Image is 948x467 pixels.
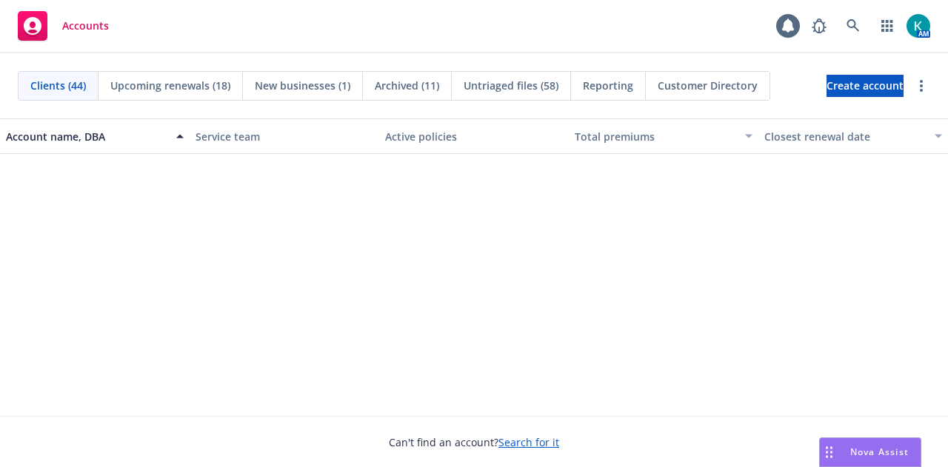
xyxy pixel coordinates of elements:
span: Customer Directory [658,78,758,93]
a: Report a Bug [804,11,834,41]
div: Drag to move [820,438,838,466]
a: Search for it [498,435,559,449]
div: Account name, DBA [6,129,167,144]
span: Can't find an account? [389,434,559,450]
span: Reporting [583,78,633,93]
a: Accounts [12,5,115,47]
button: Active policies [379,118,569,154]
a: Switch app [872,11,902,41]
span: Upcoming renewals (18) [110,78,230,93]
button: Nova Assist [819,437,921,467]
span: Nova Assist [850,446,909,458]
span: Untriaged files (58) [464,78,558,93]
a: Create account [827,75,904,97]
div: Service team [196,129,373,144]
span: Accounts [62,20,109,32]
button: Closest renewal date [758,118,948,154]
div: Active policies [385,129,563,144]
span: New businesses (1) [255,78,350,93]
span: Create account [827,72,904,100]
div: Closest renewal date [764,129,926,144]
button: Total premiums [569,118,758,154]
a: more [912,77,930,95]
a: Search [838,11,868,41]
div: Total premiums [575,129,736,144]
span: Clients (44) [30,78,86,93]
span: Archived (11) [375,78,439,93]
button: Service team [190,118,379,154]
img: photo [907,14,930,38]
